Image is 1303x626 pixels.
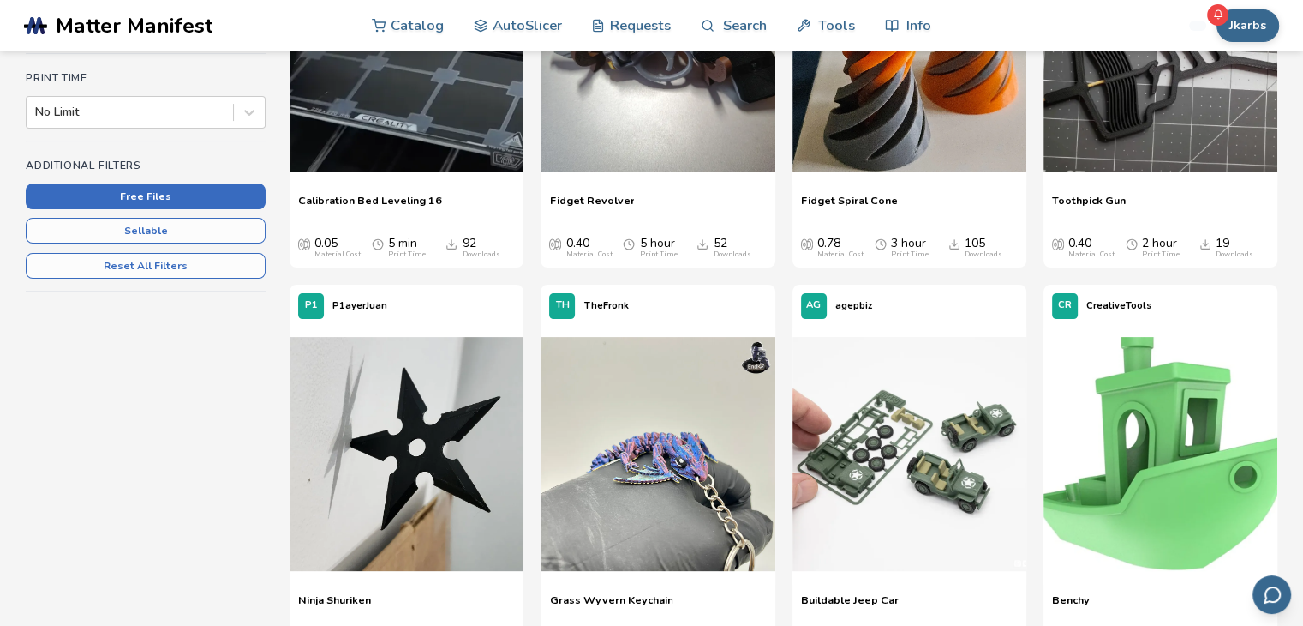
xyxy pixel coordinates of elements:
span: TH [555,300,569,311]
a: Buildable Jeep Car [801,593,899,619]
div: Downloads [1216,250,1253,259]
div: Print Time [891,250,929,259]
span: P1 [305,300,318,311]
span: Average Print Time [623,237,635,250]
span: Matter Manifest [56,14,212,38]
div: Material Cost [1068,250,1115,259]
div: 2 hour [1142,237,1180,259]
input: No Limit [35,105,39,119]
div: Print Time [639,250,677,259]
h4: Additional Filters [26,160,266,172]
span: Average Print Time [1126,237,1138,250]
span: Downloads [1199,237,1211,250]
button: Jkarbs [1216,9,1279,42]
p: P1ayerJuan [332,297,387,315]
p: agepbiz [835,297,872,315]
span: Average Cost [298,237,310,250]
span: Average Print Time [372,237,384,250]
div: 0.78 [817,237,864,259]
div: Downloads [713,250,750,259]
button: Send feedback via email [1252,575,1291,614]
div: 3 hour [891,237,929,259]
div: 5 hour [639,237,677,259]
div: 105 [965,237,1002,259]
div: 92 [462,237,499,259]
span: Downloads [696,237,708,250]
span: Average Cost [801,237,813,250]
div: Downloads [462,250,499,259]
div: Print Time [388,250,426,259]
a: Fidget Revolver [549,194,634,220]
span: Downloads [948,237,960,250]
span: Average Print Time [875,237,887,250]
div: Material Cost [314,250,361,259]
span: Downloads [445,237,457,250]
button: Reset All Filters [26,253,266,279]
div: 0.40 [1068,237,1115,259]
div: 52 [713,237,750,259]
span: Average Cost [549,237,561,250]
a: Grass Wyvern Keychain [549,593,672,619]
div: 5 min [388,237,426,259]
span: CR [1058,300,1072,311]
a: Toothpick Gun [1052,194,1126,220]
h4: Print Time [26,72,266,84]
div: 0.40 [565,237,612,259]
button: Free Files [26,184,266,209]
div: 19 [1216,237,1253,259]
p: CreativeTools [1086,297,1151,315]
p: TheFronk [583,297,628,315]
a: Calibration Bed Leveling 16 [298,194,442,220]
a: Fidget Spiral Cone [801,194,898,220]
a: Benchy [1052,593,1090,619]
a: Ninja Shuriken [298,593,371,619]
div: Downloads [965,250,1002,259]
span: AG [806,300,821,311]
div: Material Cost [565,250,612,259]
div: 0.05 [314,237,361,259]
button: Sellable [26,218,266,244]
span: Average Cost [1052,237,1064,250]
div: Material Cost [817,250,864,259]
div: Print Time [1142,250,1180,259]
